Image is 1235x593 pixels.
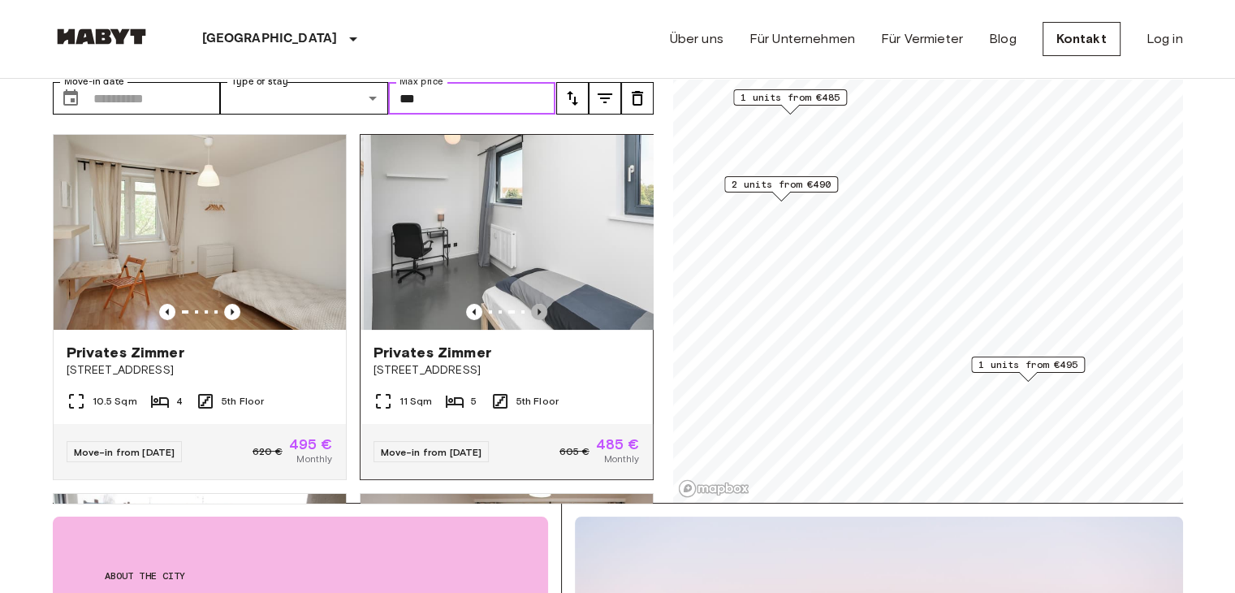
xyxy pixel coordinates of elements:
[54,135,346,330] img: Marketing picture of unit DE-01-193-02M
[67,362,333,379] span: [STREET_ADDRESS]
[621,82,654,115] button: tune
[1043,22,1121,56] a: Kontakt
[253,444,283,459] span: 620 €
[559,444,589,459] span: 605 €
[1146,29,1183,49] a: Log in
[67,343,184,362] span: Privates Zimmer
[53,134,347,480] a: Marketing picture of unit DE-01-193-02MPrevious imagePrevious imagePrivates Zimmer[STREET_ADDRESS...
[471,394,477,409] span: 5
[399,75,443,89] label: Max price
[603,452,639,466] span: Monthly
[93,394,137,409] span: 10.5 Sqm
[589,82,621,115] button: tune
[289,437,333,452] span: 495 €
[978,357,1077,372] span: 1 units from €495
[678,479,749,498] a: Mapbox logo
[374,343,491,362] span: Privates Zimmer
[222,394,264,409] span: 5th Floor
[466,304,482,320] button: Previous image
[989,29,1017,49] a: Blog
[749,29,855,49] a: Für Unternehmen
[531,304,547,320] button: Previous image
[74,446,175,458] span: Move-in from [DATE]
[360,134,654,480] a: Previous imagePrevious imagePrivates Zimmer[STREET_ADDRESS]11 Sqm55th FloorMove-in from [DATE]605...
[54,82,87,115] button: Choose date
[596,437,640,452] span: 485 €
[733,89,847,115] div: Map marker
[202,29,338,49] p: [GEOGRAPHIC_DATA]
[724,176,838,201] div: Map marker
[381,446,482,458] span: Move-in from [DATE]
[105,569,496,583] span: About the city
[159,304,175,320] button: Previous image
[670,29,723,49] a: Über uns
[399,394,433,409] span: 11 Sqm
[556,82,589,115] button: tune
[53,28,150,45] img: Habyt
[231,75,288,89] label: Type of stay
[732,177,831,192] span: 2 units from €490
[224,304,240,320] button: Previous image
[516,394,559,409] span: 5th Floor
[296,452,332,466] span: Monthly
[64,75,124,89] label: Move-in date
[363,135,655,330] img: Marketing picture of unit DE-01-258-05M
[971,357,1085,382] div: Map marker
[176,394,183,409] span: 4
[881,29,963,49] a: Für Vermieter
[374,362,640,379] span: [STREET_ADDRESS]
[741,90,840,105] span: 1 units from €485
